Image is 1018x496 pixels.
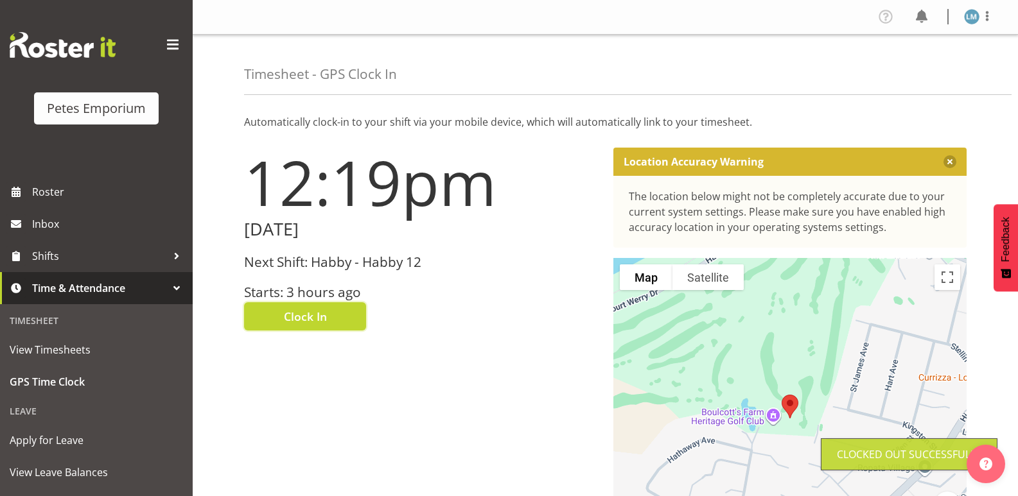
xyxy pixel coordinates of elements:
[672,264,744,290] button: Show satellite imagery
[3,307,189,334] div: Timesheet
[10,431,183,450] span: Apply for Leave
[244,67,397,81] h4: Timesheet - GPS Clock In
[620,264,672,290] button: Show street map
[284,308,327,325] span: Clock In
[3,424,189,456] a: Apply for Leave
[979,458,992,470] img: help-xxl-2.png
[3,366,189,398] a: GPS Time Clock
[10,463,183,482] span: View Leave Balances
[837,447,981,462] div: Clocked out Successfully
[935,264,960,290] button: Toggle fullscreen view
[32,182,186,201] span: Roster
[32,278,167,298] span: Time & Attendance
[32,246,167,266] span: Shifts
[3,398,189,424] div: Leave
[244,255,598,269] h3: Next Shift: Habby - Habby 12
[994,204,1018,291] button: Feedback - Show survey
[629,189,952,235] div: The location below might not be completely accurate due to your current system settings. Please m...
[10,32,116,58] img: Rosterit website logo
[964,9,979,24] img: lianne-morete5410.jpg
[10,372,183,391] span: GPS Time Clock
[244,219,598,239] h2: [DATE]
[3,334,189,366] a: View Timesheets
[624,155,764,168] p: Location Accuracy Warning
[32,214,186,234] span: Inbox
[943,155,956,168] button: Close message
[244,148,598,217] h1: 12:19pm
[10,340,183,359] span: View Timesheets
[244,285,598,300] h3: Starts: 3 hours ago
[3,456,189,488] a: View Leave Balances
[244,302,366,330] button: Clock In
[244,114,967,130] p: Automatically clock-in to your shift via your mobile device, which will automatically link to you...
[47,99,146,118] div: Petes Emporium
[1000,217,1012,262] span: Feedback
